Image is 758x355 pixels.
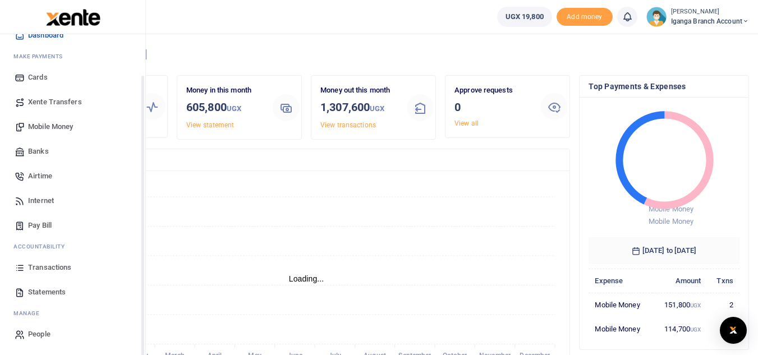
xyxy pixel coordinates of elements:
[19,52,63,61] span: ake Payments
[9,188,136,213] a: Internet
[9,23,136,48] a: Dashboard
[646,7,667,27] img: profile-user
[707,317,739,340] td: 1
[22,242,65,251] span: countability
[589,317,653,340] td: Mobile Money
[653,269,707,293] th: Amount
[671,7,749,17] small: [PERSON_NAME]
[557,8,613,26] li: Toup your wallet
[589,269,653,293] th: Expense
[28,329,50,340] span: People
[9,65,136,90] a: Cards
[589,237,739,264] h6: [DATE] to [DATE]
[19,309,40,317] span: anage
[28,30,63,41] span: Dashboard
[690,326,701,333] small: UGX
[46,9,100,26] img: logo-large
[653,317,707,340] td: 114,700
[454,99,532,116] h3: 0
[649,217,693,225] span: Mobile Money
[493,7,557,27] li: Wallet ballance
[370,104,384,113] small: UGX
[320,85,398,96] p: Money out this month
[454,119,479,127] a: View all
[320,121,376,129] a: View transactions
[28,220,52,231] span: Pay Bill
[320,99,398,117] h3: 1,307,600
[9,139,136,164] a: Banks
[28,72,48,83] span: Cards
[45,12,100,21] a: logo-small logo-large logo-large
[9,114,136,139] a: Mobile Money
[9,48,136,65] li: M
[28,287,66,298] span: Statements
[28,146,49,157] span: Banks
[557,12,613,20] a: Add money
[289,274,324,283] text: Loading...
[589,293,653,317] td: Mobile Money
[9,238,136,255] li: Ac
[497,7,552,27] a: UGX 19,800
[9,305,136,322] li: M
[28,121,73,132] span: Mobile Money
[9,280,136,305] a: Statements
[9,322,136,347] a: People
[186,121,234,129] a: View statement
[43,48,749,61] h4: Hello [PERSON_NAME]
[9,164,136,188] a: Airtime
[506,11,544,22] span: UGX 19,800
[9,90,136,114] a: Xente Transfers
[649,205,693,213] span: Mobile Money
[454,85,532,96] p: Approve requests
[28,262,71,273] span: Transactions
[646,7,749,27] a: profile-user [PERSON_NAME] Iganga Branch Account
[186,99,264,117] h3: 605,800
[720,317,747,344] div: Open Intercom Messenger
[28,170,52,182] span: Airtime
[671,16,749,26] span: Iganga Branch Account
[28,195,54,206] span: Internet
[9,255,136,280] a: Transactions
[707,269,739,293] th: Txns
[653,293,707,317] td: 151,800
[9,213,136,238] a: Pay Bill
[28,96,82,108] span: Xente Transfers
[186,85,264,96] p: Money in this month
[227,104,241,113] small: UGX
[690,302,701,308] small: UGX
[557,8,613,26] span: Add money
[52,154,561,166] h4: Transactions Overview
[589,80,739,93] h4: Top Payments & Expenses
[707,293,739,317] td: 2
